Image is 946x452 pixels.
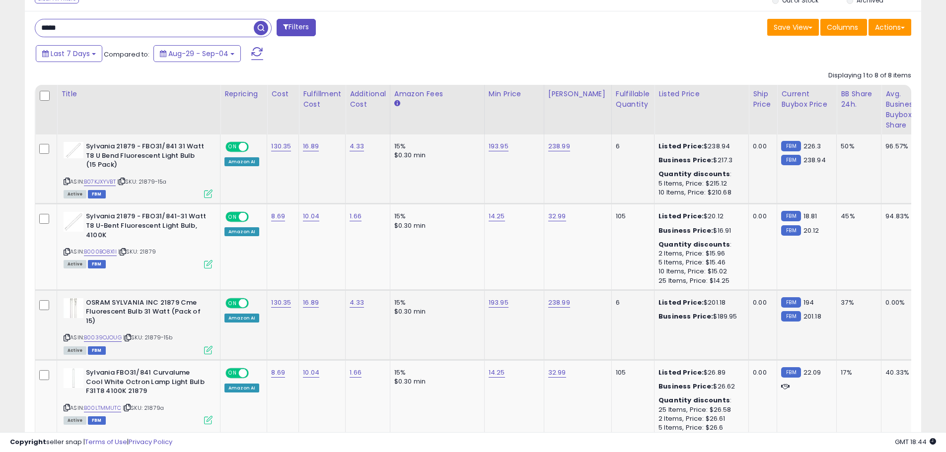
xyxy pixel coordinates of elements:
span: | SKU: 21879a [123,404,164,412]
div: $0.30 min [394,221,477,230]
span: 194 [803,298,814,307]
div: Avg. Business Buybox Share [885,89,922,130]
b: Business Price: [658,312,713,321]
div: 2 Items, Price: $15.96 [658,249,741,258]
span: All listings currently available for purchase on Amazon [64,346,86,355]
span: | SKU: 21879 [118,248,156,256]
div: BB Share 24h. [841,89,877,110]
small: FBM [781,311,800,322]
a: 32.99 [548,368,566,378]
div: Amazon AI [224,384,259,392]
div: Current Buybox Price [781,89,832,110]
span: All listings currently available for purchase on Amazon [64,260,86,268]
span: FBM [88,416,106,425]
div: $16.91 [658,226,741,235]
a: B07KJXYVBT [84,178,116,186]
button: Aug-29 - Sep-04 [153,45,241,62]
b: Quantity discounts [658,240,730,249]
div: Displaying 1 to 8 of 8 items [828,71,911,80]
a: 4.33 [350,298,364,308]
div: Ship Price [753,89,773,110]
div: : [658,170,741,179]
span: ON [226,299,239,307]
div: 5 Items, Price: $215.12 [658,179,741,188]
div: $0.30 min [394,151,477,160]
div: 6 [616,298,647,307]
span: 201.18 [803,312,821,321]
div: $217.3 [658,156,741,165]
span: Columns [827,22,858,32]
button: Last 7 Days [36,45,102,62]
span: 226.3 [803,141,821,151]
small: FBM [781,155,800,165]
a: 10.04 [303,211,319,221]
div: : [658,396,741,405]
div: 0.00 [753,298,769,307]
b: Business Price: [658,382,713,391]
div: ASIN: [64,142,213,197]
div: 6 [616,142,647,151]
small: FBM [781,225,800,236]
b: Sylvania FBO31/841 Curvalume Cool White Octron Lamp Light Bulb F31T8 4100K 21879 [86,368,207,398]
a: 193.95 [489,298,509,308]
div: 96.57% [885,142,918,151]
a: 1.66 [350,368,362,378]
div: 94.83% [885,212,918,221]
span: | SKU: 21879-15b [123,333,173,341]
span: 238.94 [803,155,826,165]
div: 105 [616,368,647,377]
span: Last 7 Days [51,49,90,59]
div: 50% [841,142,873,151]
b: Listed Price: [658,141,704,151]
img: 11kGL0wkRZL._SL40_.jpg [64,298,83,318]
div: 37% [841,298,873,307]
div: 25 Items, Price: $26.58 [658,405,741,414]
a: Terms of Use [85,437,127,447]
div: 0.00 [753,212,769,221]
span: 18.81 [803,211,817,221]
div: Repricing [224,89,263,99]
div: 17% [841,368,873,377]
small: FBM [781,297,800,308]
a: 16.89 [303,141,319,151]
b: Business Price: [658,226,713,235]
span: | SKU: 21879-15a [117,178,167,186]
span: ON [226,213,239,221]
a: 238.99 [548,298,570,308]
small: FBM [781,211,800,221]
a: 14.25 [489,368,505,378]
div: Amazon AI [224,227,259,236]
span: OFF [247,213,263,221]
div: $20.12 [658,212,741,221]
b: Sylvania 21879 - FBO31/841-31 Watt T8 U-Bent Fluorescent Light Bulb, 4100K [86,212,207,242]
span: Aug-29 - Sep-04 [168,49,228,59]
b: Listed Price: [658,368,704,377]
div: Amazon Fees [394,89,480,99]
a: B000BO8X1I [84,248,117,256]
button: Actions [869,19,911,36]
div: $26.89 [658,368,741,377]
div: [PERSON_NAME] [548,89,607,99]
div: 15% [394,212,477,221]
div: 105 [616,212,647,221]
div: ASIN: [64,298,213,353]
span: FBM [88,260,106,268]
span: 20.12 [803,226,819,235]
span: FBM [88,190,106,198]
span: Compared to: [104,50,149,59]
span: OFF [247,369,263,378]
button: Save View [767,19,819,36]
a: Privacy Policy [129,437,172,447]
div: Additional Cost [350,89,386,110]
a: 14.25 [489,211,505,221]
a: 16.89 [303,298,319,308]
img: 21TUzECxXPL._SL40_.jpg [64,142,83,158]
b: Business Price: [658,155,713,165]
span: All listings currently available for purchase on Amazon [64,190,86,198]
span: OFF [247,299,263,307]
span: OFF [247,143,263,151]
div: Min Price [489,89,540,99]
div: $26.62 [658,382,741,391]
a: 130.35 [271,298,291,308]
b: OSRAM SYLVANIA INC 21879 Cme Fluorescent Bulb 31 Watt (Pack of 15) [86,298,207,328]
